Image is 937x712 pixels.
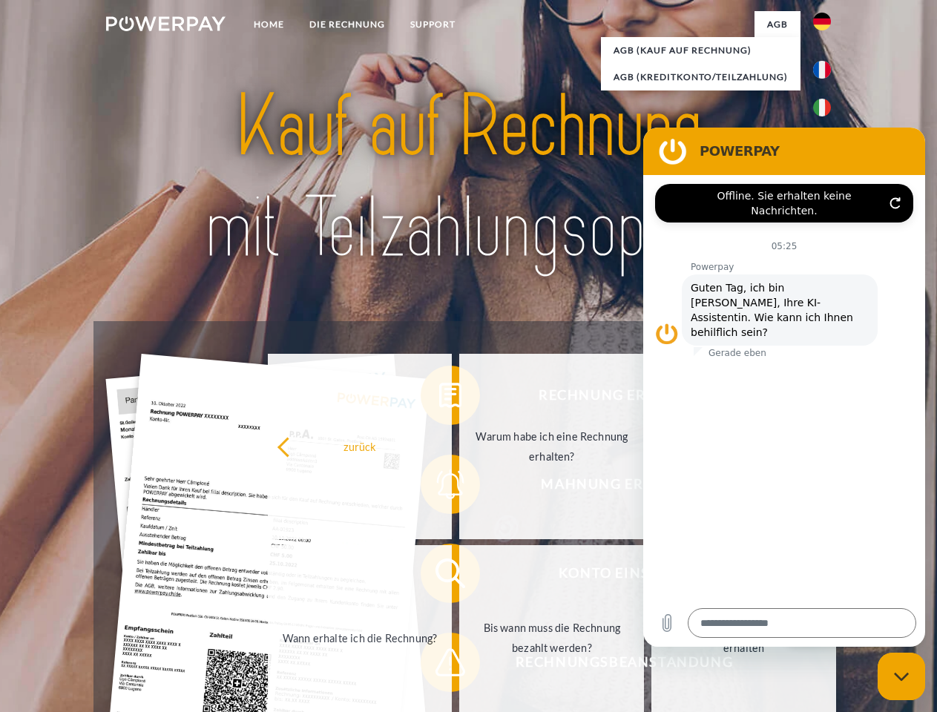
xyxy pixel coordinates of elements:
img: fr [813,61,831,79]
img: title-powerpay_de.svg [142,71,795,284]
div: Wann erhalte ich die Rechnung? [277,627,444,647]
img: de [813,13,831,30]
iframe: Schaltfläche zum Öffnen des Messaging-Fensters; Konversation läuft [878,653,925,700]
img: logo-powerpay-white.svg [106,16,226,31]
iframe: Messaging-Fenster [643,128,925,647]
a: DIE RECHNUNG [297,11,398,38]
a: Home [241,11,297,38]
a: SUPPORT [398,11,468,38]
a: AGB (Kauf auf Rechnung) [601,37,800,64]
img: it [813,99,831,116]
div: zurück [277,436,444,456]
div: Warum habe ich eine Rechnung erhalten? [468,426,635,467]
a: agb [754,11,800,38]
div: Bis wann muss die Rechnung bezahlt werden? [468,618,635,658]
a: AGB (Kreditkonto/Teilzahlung) [601,64,800,90]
